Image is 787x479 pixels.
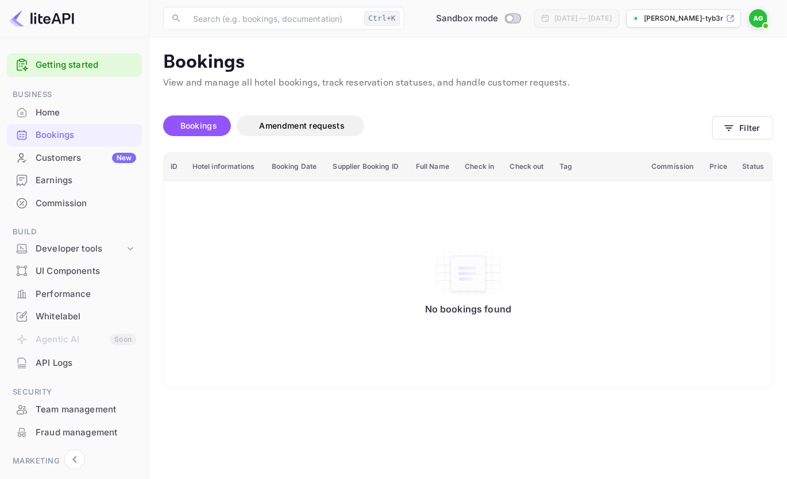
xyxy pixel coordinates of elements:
[64,449,85,470] button: Collapse navigation
[112,153,136,163] div: New
[7,455,142,468] span: Marketing
[645,153,703,181] th: Commission
[36,288,136,301] div: Performance
[7,399,142,420] a: Team management
[36,106,136,119] div: Home
[7,239,142,259] div: Developer tools
[36,357,136,370] div: API Logs
[7,147,142,168] a: CustomersNew
[260,121,345,130] span: Amendment requests
[36,174,136,187] div: Earnings
[736,153,773,181] th: Status
[436,12,499,25] span: Sandbox mode
[186,7,360,30] input: Search (e.g. bookings, documentation)
[36,59,136,72] a: Getting started
[7,260,142,283] div: UI Components
[7,422,142,443] a: Fraud management
[163,51,773,74] p: Bookings
[36,310,136,323] div: Whitelabel
[7,352,142,374] div: API Logs
[644,13,724,24] p: [PERSON_NAME]-tyb3r.nuitee...
[7,192,142,215] div: Commission
[36,242,125,256] div: Developer tools
[7,102,142,123] a: Home
[36,265,136,278] div: UI Components
[164,153,773,389] table: booking table
[36,197,136,210] div: Commission
[7,306,142,328] div: Whitelabel
[7,226,142,238] span: Build
[7,306,142,327] a: Whitelabel
[425,303,512,315] p: No bookings found
[36,152,136,165] div: Customers
[7,102,142,124] div: Home
[434,249,503,298] img: No bookings found
[458,153,503,181] th: Check in
[265,153,326,181] th: Booking Date
[180,121,217,130] span: Bookings
[7,124,142,145] a: Bookings
[7,422,142,444] div: Fraud management
[36,129,136,142] div: Bookings
[7,192,142,214] a: Commission
[7,169,142,191] a: Earnings
[712,116,773,140] button: Filter
[7,147,142,169] div: CustomersNew
[163,115,712,136] div: account-settings tabs
[503,153,553,181] th: Check out
[7,386,142,399] span: Security
[36,403,136,416] div: Team management
[163,76,773,90] p: View and manage all hotel bookings, track reservation statuses, and handle customer requests.
[7,88,142,101] span: Business
[7,283,142,304] a: Performance
[7,124,142,146] div: Bookings
[186,153,265,181] th: Hotel informations
[9,9,74,28] img: LiteAPI logo
[364,11,400,26] div: Ctrl+K
[409,153,458,181] th: Full Name
[431,12,525,25] div: Switch to Production mode
[554,13,612,24] div: [DATE] — [DATE]
[7,352,142,373] a: API Logs
[164,153,186,181] th: ID
[326,153,409,181] th: Supplier Booking ID
[749,9,767,28] img: Atul Garg
[7,260,142,281] a: UI Components
[703,153,736,181] th: Price
[7,169,142,192] div: Earnings
[36,426,136,439] div: Fraud management
[7,399,142,421] div: Team management
[553,153,645,181] th: Tag
[7,53,142,77] div: Getting started
[7,283,142,306] div: Performance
